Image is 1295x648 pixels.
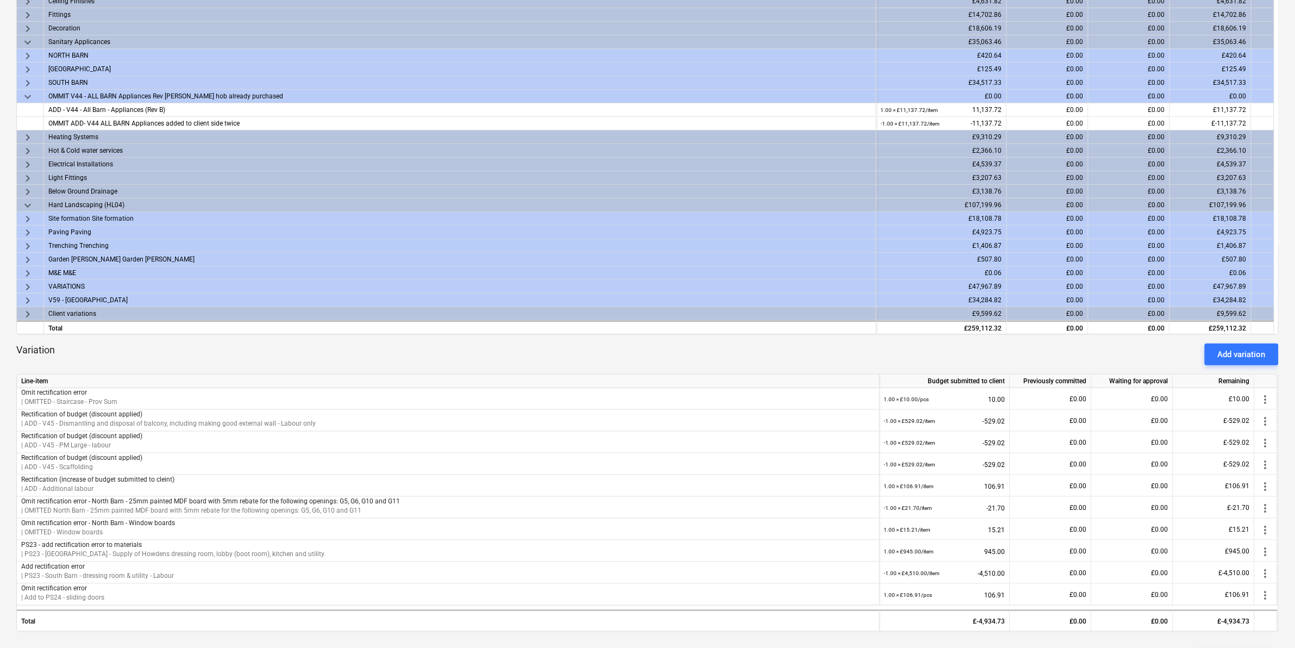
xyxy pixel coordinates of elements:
div: £-529.02 [1173,432,1255,453]
span: keyboard_arrow_down [21,90,34,103]
small: 1.00 × £945.00 / item [884,549,934,554]
iframe: Chat Widget [1241,596,1295,648]
div: £9,599.62 [877,307,1007,321]
p: | ADD - Additional labour [21,484,875,494]
div: £34,517.33 [877,76,1007,90]
small: -1.00 × £529.02 / item [884,418,936,424]
div: £0.00 [1010,519,1092,540]
span: keyboard_arrow_right [21,294,34,307]
div: £0.00 [1007,76,1088,90]
div: £0.00 [1092,584,1173,606]
div: £34,517.33 [1170,76,1252,90]
div: £-529.02 [1173,410,1255,432]
div: Line-item [17,375,880,388]
small: 1.00 × £10.00 / pcs [884,396,929,402]
div: £0.00 [1007,171,1088,185]
div: Remaining [1173,375,1255,388]
div: Light Fittings [48,171,872,184]
div: £11,137.72 [1170,103,1252,117]
div: -529.02 [884,453,1005,476]
span: more_vert [1259,545,1272,558]
div: £0.00 [1088,49,1170,63]
div: £0.00 [1010,540,1092,562]
div: £18,606.19 [1170,22,1252,35]
div: Sanitary Applicances [48,35,872,48]
div: £0.00 [877,90,1007,103]
small: 1.00 × £106.91 / item [884,483,934,489]
div: £0.06 [1170,266,1252,280]
small: -1.00 × £21.70 / item [884,505,933,511]
div: £125.49 [877,63,1007,76]
div: £107,199.96 [1170,198,1252,212]
div: £0.00 [1092,475,1173,497]
p: | OMITTED - Staircase - Prov Sum [21,397,875,407]
div: £0.00 [1088,76,1170,90]
small: 1.00 × £15.21 / item [884,527,931,533]
div: Garden walling Garden walling [48,253,872,266]
div: £0.00 [1092,453,1173,475]
div: £-21.70 [1173,497,1255,519]
span: keyboard_arrow_right [21,267,34,280]
div: £0.00 [1010,453,1092,475]
span: more_vert [1259,589,1272,602]
div: £0.00 [1007,266,1088,280]
div: £0.00 [1007,144,1088,158]
span: more_vert [1259,437,1272,450]
div: Hard Landscaping (HL04) [48,198,872,211]
p: | OMITTED North Barn - 25mm painted MDF board with 5mm rebate for the following openings: G5, G6,... [21,506,875,515]
div: Heating Systems [48,130,872,144]
div: £106.91 [1173,475,1255,497]
small: -1.00 × £529.02 / item [884,462,936,468]
p: Rectification of budget (discount applied) [21,453,875,463]
div: £0.00 [1092,610,1173,632]
div: 106.91 [884,584,1005,606]
div: £2,366.10 [877,144,1007,158]
small: -1.00 × £4,510.00 / item [884,570,940,576]
div: £107,199.96 [877,198,1007,212]
div: £0.00 [1088,266,1170,280]
p: Omit rectification error - North Barn - 25mm painted MDF board with 5mm rebate for the following ... [21,497,875,506]
span: more_vert [1259,480,1272,493]
div: £0.00 [1088,294,1170,307]
div: £3,207.63 [877,171,1007,185]
div: £1,406.87 [877,239,1007,253]
span: keyboard_arrow_right [21,281,34,294]
p: PS23 - add rectification error to materials [21,540,875,550]
div: £945.00 [1173,540,1255,562]
div: Total [44,321,877,334]
p: Omit rectification error [21,388,875,397]
div: £0.00 [1010,410,1092,432]
p: Rectification of budget (discount applied) [21,410,875,419]
p: | Add to PS24 - sliding doors [21,593,875,602]
div: £0.00 [1088,8,1170,22]
div: -529.02 [884,410,1005,432]
div: £0.00 [1007,158,1088,171]
div: £0.00 [1088,239,1170,253]
div: £-11,137.72 [1170,117,1252,130]
div: EAST BARN [48,63,872,76]
div: £14,702.86 [1170,8,1252,22]
div: £3,138.76 [1170,185,1252,198]
span: more_vert [1259,458,1272,471]
div: Fittings [48,8,872,21]
div: £4,923.75 [1170,226,1252,239]
span: keyboard_arrow_right [21,22,34,35]
div: £0.00 [1088,280,1170,294]
div: Decoration [48,22,872,35]
div: -11,137.72 [881,117,1002,130]
div: £9,310.29 [1170,130,1252,144]
div: 106.91 [884,475,1005,497]
div: £47,967.89 [1170,280,1252,294]
div: £0.00 [1088,117,1170,130]
div: £0.00 [1092,562,1173,584]
div: Waiting for approval [1092,375,1173,388]
div: £0.00 [1010,432,1092,453]
div: £0.00 [1007,130,1088,144]
div: £0.00 [1092,432,1173,453]
div: £0.00 [1007,117,1088,130]
p: Omit rectification error - North Barn - Window boards [21,519,875,528]
div: £3,138.76 [877,185,1007,198]
div: VARIATIONS [48,280,872,293]
span: keyboard_arrow_down [21,199,34,212]
div: £0.00 [1088,130,1170,144]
